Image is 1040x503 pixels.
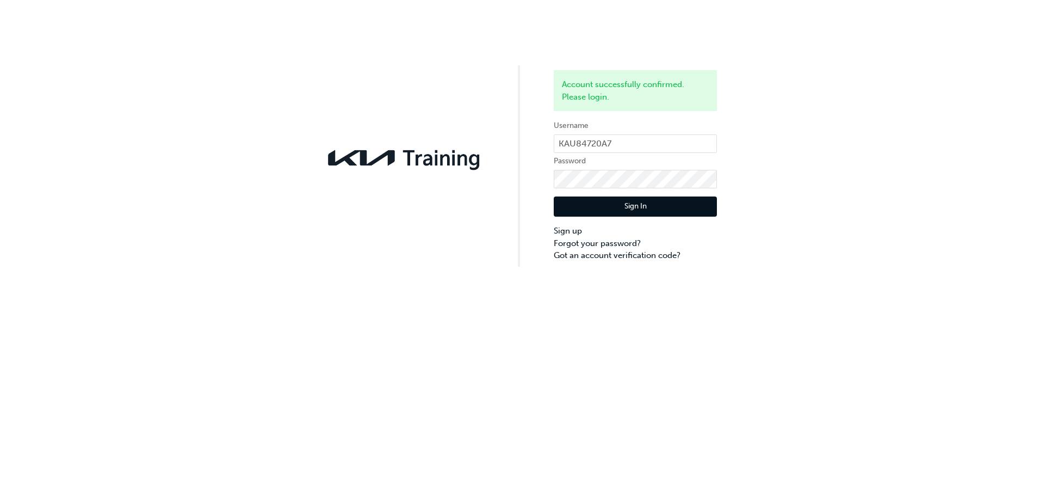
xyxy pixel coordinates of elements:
div: Account successfully confirmed. Please login. [554,70,717,111]
a: Got an account verification code? [554,249,717,262]
input: Username [554,134,717,153]
label: Password [554,155,717,168]
button: Sign In [554,197,717,217]
label: Username [554,119,717,132]
a: Forgot your password? [554,237,717,250]
a: Sign up [554,225,717,237]
img: kia-training [323,143,486,173]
